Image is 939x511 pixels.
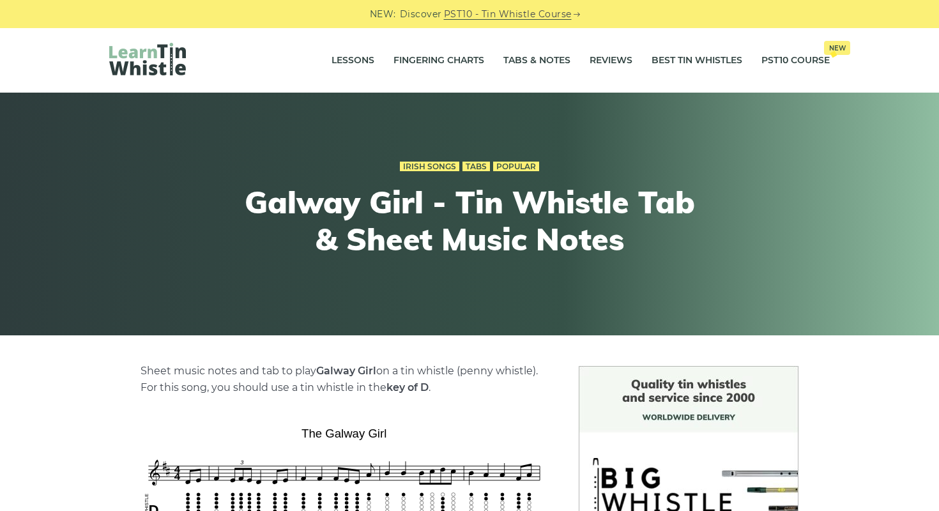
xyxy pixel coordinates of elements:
a: Reviews [590,45,632,77]
a: Best Tin Whistles [652,45,742,77]
p: Sheet music notes and tab to play on a tin whistle (penny whistle). For this song, you should use... [141,363,548,396]
strong: key of D [386,381,429,393]
h1: Galway Girl - Tin Whistle Tab & Sheet Music Notes [234,184,705,257]
a: Tabs [462,162,490,172]
a: Popular [493,162,539,172]
a: Fingering Charts [393,45,484,77]
img: LearnTinWhistle.com [109,43,186,75]
a: Tabs & Notes [503,45,570,77]
strong: Galway Girl [316,365,376,377]
a: Lessons [332,45,374,77]
a: Irish Songs [400,162,459,172]
span: New [824,41,850,55]
a: PST10 CourseNew [761,45,830,77]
